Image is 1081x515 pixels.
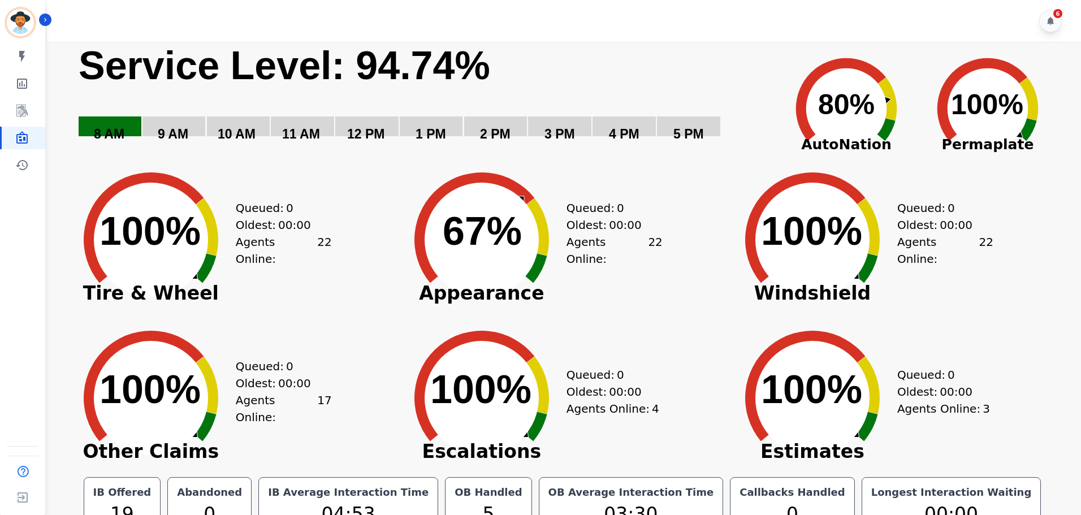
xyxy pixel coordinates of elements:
[737,484,847,500] div: Callbacks Handled
[609,217,642,233] span: 00:00
[236,375,321,392] div: Oldest:
[282,127,320,141] text: 11 AM
[648,233,662,267] span: 22
[278,217,311,233] span: 00:00
[940,383,972,400] span: 00:00
[567,217,651,233] div: Oldest:
[218,127,256,141] text: 10 AM
[480,127,511,141] text: 2 PM
[416,127,446,141] text: 1 PM
[66,446,236,457] span: Other Claims
[979,233,993,267] span: 22
[761,209,862,253] text: 100%
[948,366,955,383] span: 0
[278,375,311,392] span: 00:00
[430,367,531,412] text: 100%
[397,288,567,299] span: Appearance
[897,383,982,400] div: Oldest:
[236,233,332,267] div: Agents Online:
[940,217,972,233] span: 00:00
[897,366,982,383] div: Queued:
[546,484,716,500] div: OB Average Interaction Time
[776,134,917,155] span: AutoNation
[77,42,773,158] svg: Service Level: 0%
[818,89,875,120] text: 80%
[100,367,201,412] text: 100%
[897,217,982,233] div: Oldest:
[443,209,522,253] text: 67%
[728,288,897,299] span: Windshield
[869,484,1034,500] div: Longest Interaction Waiting
[347,127,384,141] text: 12 PM
[761,367,862,412] text: 100%
[609,127,639,141] text: 4 PM
[175,484,244,500] div: Abandoned
[158,127,188,141] text: 9 AM
[897,400,993,417] div: Agents Online:
[567,233,663,267] div: Agents Online:
[452,484,524,500] div: OB Handled
[91,484,154,500] div: IB Offered
[617,366,624,383] span: 0
[236,392,332,426] div: Agents Online:
[983,400,990,417] span: 3
[948,200,955,217] span: 0
[567,400,663,417] div: Agents Online:
[567,200,651,217] div: Queued:
[94,127,124,141] text: 8 AM
[79,44,490,88] text: Service Level: 94.74%
[609,383,642,400] span: 00:00
[236,217,321,233] div: Oldest:
[236,358,321,375] div: Queued:
[917,134,1058,155] span: Permaplate
[397,446,567,457] span: Escalations
[286,200,293,217] span: 0
[286,358,293,375] span: 0
[317,392,331,426] span: 17
[567,383,651,400] div: Oldest:
[897,200,982,217] div: Queued:
[7,9,34,36] img: Bordered avatar
[544,127,575,141] text: 3 PM
[728,446,897,457] span: Estimates
[236,200,321,217] div: Queued:
[100,209,201,253] text: 100%
[1053,9,1062,18] div: 6
[66,288,236,299] span: Tire & Wheel
[567,366,651,383] div: Queued:
[652,400,659,417] span: 4
[951,89,1023,120] text: 100%
[317,233,331,267] span: 22
[617,200,624,217] span: 0
[266,484,431,500] div: IB Average Interaction Time
[897,233,993,267] div: Agents Online:
[673,127,704,141] text: 5 PM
